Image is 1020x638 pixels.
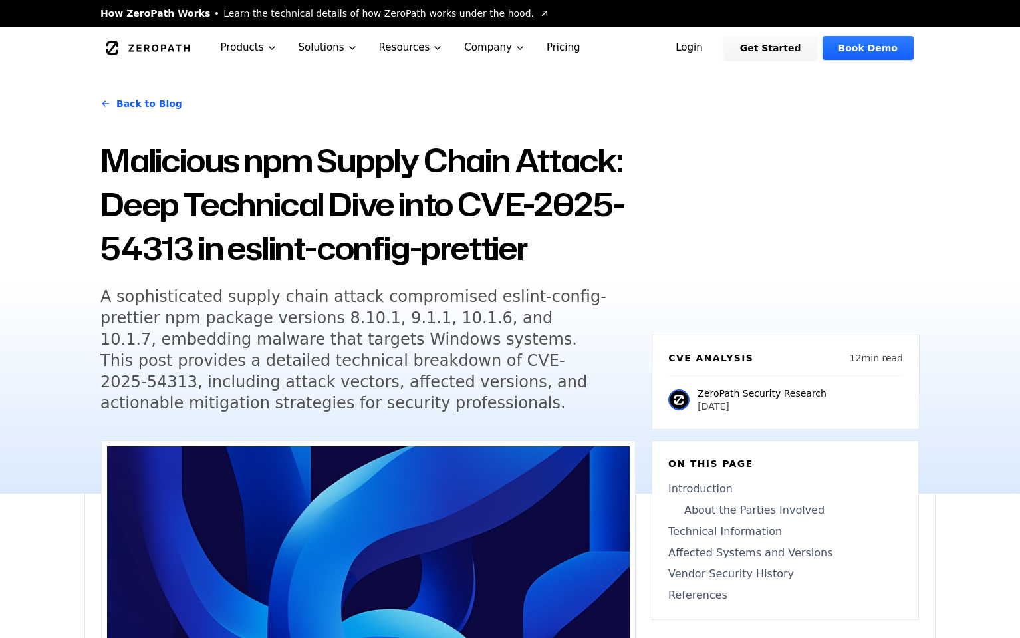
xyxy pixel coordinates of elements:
[100,286,611,414] h5: A sophisticated supply chain attack compromised eslint-config-prettier npm package versions 8.10....
[100,85,182,122] a: Back to Blog
[100,7,550,20] a: How ZeroPath WorksLearn the technical details of how ZeroPath works under the hood.
[724,36,817,60] a: Get Started
[223,7,534,20] span: Learn the technical details of how ZeroPath works under the hood.
[668,524,902,540] a: Technical Information
[453,27,536,69] button: Company
[668,587,902,603] a: References
[668,545,902,561] a: Affected Systems and Versions
[210,27,288,69] button: Products
[668,351,753,365] h6: CVE Analysis
[668,481,902,497] a: Introduction
[100,7,210,20] span: How ZeroPath Works
[660,36,719,60] a: Login
[368,27,454,69] button: Resources
[668,566,902,582] a: Vendor Security History
[668,502,902,518] a: About the Parties Involved
[84,27,936,69] nav: Global
[698,387,827,400] p: ZeroPath Security Research
[536,27,591,69] a: Pricing
[288,27,368,69] button: Solutions
[668,457,902,470] h6: On this page
[698,400,827,413] p: [DATE]
[100,138,636,270] h1: Malicious npm Supply Chain Attack: Deep Technical Dive into CVE-2025-54313 in eslint-config-prettier
[668,389,690,410] img: ZeroPath Security Research
[823,36,914,60] a: Book Demo
[850,351,903,365] p: 12 min read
